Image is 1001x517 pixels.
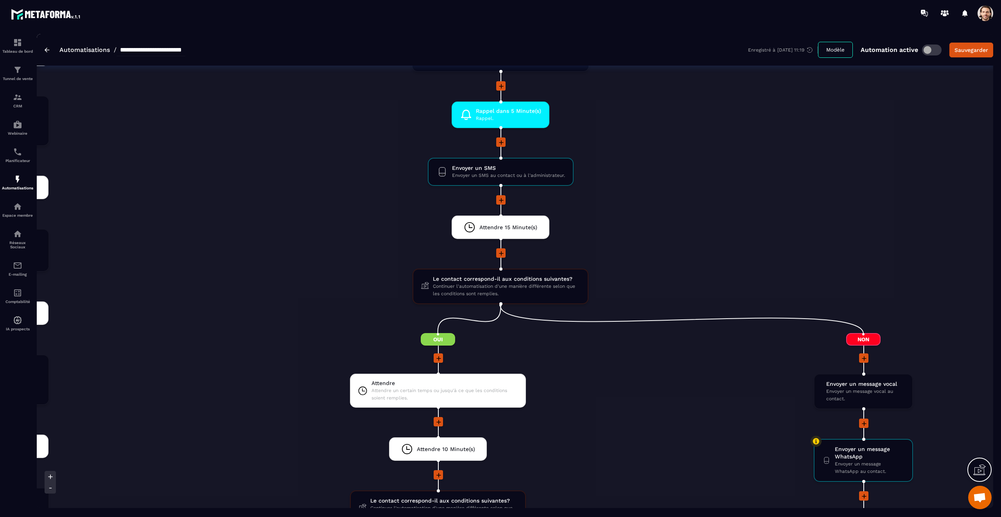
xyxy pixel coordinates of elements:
[452,172,565,179] span: Envoyer un SMS au contact ou à l'administrateur.
[13,147,22,157] img: scheduler
[11,7,81,21] img: logo
[2,186,33,190] p: Automatisations
[45,48,50,52] img: arrow
[13,261,22,270] img: email
[371,387,518,402] span: Attendre un certain temps ou jusqu'à ce que les conditions soient remplies.
[2,255,33,282] a: emailemailE-mailing
[59,46,110,53] a: Automatisations
[13,65,22,75] img: formation
[2,169,33,196] a: automationsautomationsAutomatisations
[861,46,918,53] p: Automation active
[954,46,988,54] div: Sauvegarder
[433,275,580,283] span: Le contact correspond-il aux conditions suivantes?
[370,497,517,505] span: Le contact correspond-il aux conditions suivantes?
[13,316,22,325] img: automations
[748,46,818,53] div: Enregistré à
[476,107,541,115] span: Rappel dans 5 Minute(s)
[2,159,33,163] p: Planificateur
[2,241,33,249] p: Réseaux Sociaux
[2,141,33,169] a: schedulerschedulerPlanificateur
[2,77,33,81] p: Tunnel de vente
[2,282,33,310] a: accountantaccountantComptabilité
[2,114,33,141] a: automationsautomationsWebinaire
[13,120,22,129] img: automations
[968,486,992,509] a: Open chat
[2,87,33,114] a: formationformationCRM
[835,460,905,475] span: Envoyer un message WhatsApp au contact.
[421,333,455,346] span: Oui
[826,380,904,388] span: Envoyer un message vocal
[2,32,33,59] a: formationformationTableau de bord
[2,213,33,217] p: Espace membre
[476,115,541,122] span: Rappel.
[13,288,22,298] img: accountant
[13,175,22,184] img: automations
[452,164,565,172] span: Envoyer un SMS
[818,42,853,58] button: Modèle
[13,38,22,47] img: formation
[2,104,33,108] p: CRM
[13,202,22,211] img: automations
[949,43,993,57] button: Sauvegarder
[2,131,33,135] p: Webinaire
[433,283,580,298] span: Continuer l'automatisation d'une manière différente selon que les conditions sont remplies.
[835,446,905,460] span: Envoyer un message WhatsApp
[371,380,518,387] span: Attendre
[2,300,33,304] p: Comptabilité
[777,47,804,53] p: [DATE] 11:19
[826,388,904,403] span: Envoyer un message vocal au contact.
[479,224,537,231] span: Attendre 15 Minute(s)
[2,223,33,255] a: social-networksocial-networkRéseaux Sociaux
[417,446,475,453] span: Attendre 10 Minute(s)
[13,229,22,239] img: social-network
[2,327,33,331] p: IA prospects
[2,272,33,276] p: E-mailing
[13,93,22,102] img: formation
[2,196,33,223] a: automationsautomationsEspace membre
[846,333,881,346] span: Non
[114,46,117,53] span: /
[2,59,33,87] a: formationformationTunnel de vente
[2,49,33,53] p: Tableau de bord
